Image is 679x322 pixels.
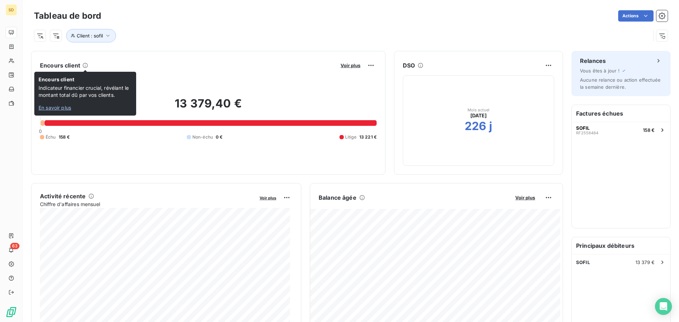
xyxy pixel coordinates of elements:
div: SD [6,4,17,16]
span: Non-échu [192,134,213,140]
img: Logo LeanPay [6,306,17,318]
span: Indicateur financier crucial, révélant le montant total dû par vos clients. [39,84,132,99]
button: Client : sofil [66,29,116,42]
span: 13 221 € [359,134,377,140]
span: SOFIL [576,125,590,131]
span: Échu [46,134,56,140]
span: Vous êtes à jour ! [580,68,620,74]
div: Open Intercom Messenger [655,298,672,315]
span: Litige [345,134,356,140]
span: Voir plus [260,195,276,200]
h6: Factures échues [572,105,670,122]
span: [DATE] [470,112,487,119]
span: En savoir plus [39,105,71,111]
span: Client : sofil [77,33,103,39]
span: 13 379 € [636,259,655,265]
span: Voir plus [341,63,360,68]
h2: 226 [465,119,486,133]
h6: Balance âgée [319,193,356,202]
span: Chiffre d'affaires mensuel [40,200,255,208]
h6: Principaux débiteurs [572,237,670,254]
span: Aucune relance ou action effectuée la semaine dernière. [580,77,661,90]
span: Encours client [39,76,132,84]
h2: j [489,119,492,133]
h3: Tableau de bord [34,10,101,22]
span: 158 € [59,134,70,140]
h6: Encours client [40,61,80,70]
span: RF2558484 [576,131,598,135]
button: SOFILRF2558484158 € [572,122,670,137]
span: Voir plus [515,195,535,200]
span: SOFIL [576,259,590,265]
h6: Relances [580,57,606,65]
span: 0 [39,128,42,134]
span: Mois actuel [468,108,490,112]
button: Voir plus [338,62,362,69]
span: 63 [10,243,19,249]
span: 0 € [216,134,222,140]
h6: Activité récente [40,192,86,200]
h6: DSO [403,61,415,70]
button: Voir plus [257,194,278,201]
h2: 13 379,40 € [40,96,377,118]
span: 158 € [643,127,655,133]
button: Voir plus [513,194,537,201]
button: Actions [618,10,654,22]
